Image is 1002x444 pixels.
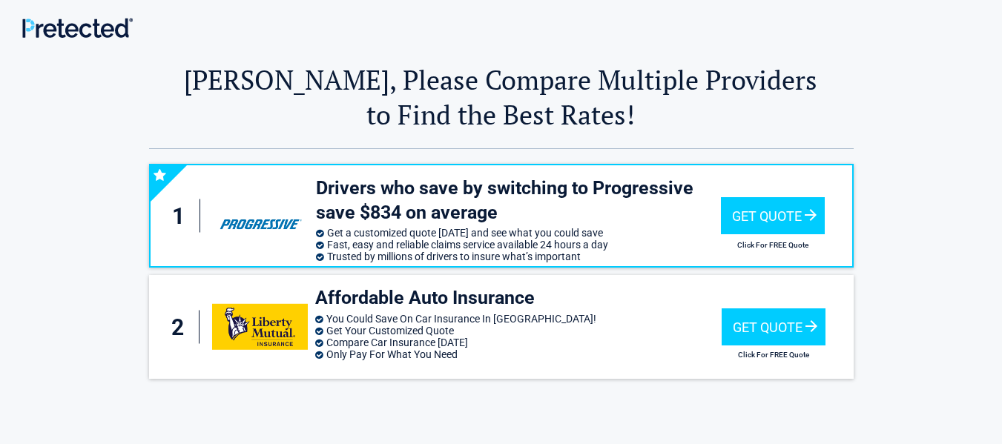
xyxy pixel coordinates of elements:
li: Fast, easy and reliable claims service available 24 hours a day [316,239,721,251]
div: Get Quote [721,197,825,234]
div: 1 [165,199,201,233]
img: Main Logo [22,18,133,38]
h2: [PERSON_NAME], Please Compare Multiple Providers to Find the Best Rates! [149,62,854,132]
div: Get Quote [722,308,825,345]
h2: Click For FREE Quote [721,241,825,249]
li: You Could Save On Car Insurance In [GEOGRAPHIC_DATA]! [315,313,722,325]
img: libertymutual's logo [212,304,308,350]
li: Compare Car Insurance [DATE] [315,337,722,348]
div: 2 [164,311,200,344]
h3: Affordable Auto Insurance [315,286,722,311]
img: progressive's logo [213,193,308,239]
h3: Drivers who save by switching to Progressive save $834 on average [316,176,721,225]
h2: Click For FREE Quote [722,351,825,359]
li: Trusted by millions of drivers to insure what’s important [316,251,721,262]
li: Only Pay For What You Need [315,348,722,360]
li: Get Your Customized Quote [315,325,722,337]
li: Get a customized quote [DATE] and see what you could save [316,227,721,239]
